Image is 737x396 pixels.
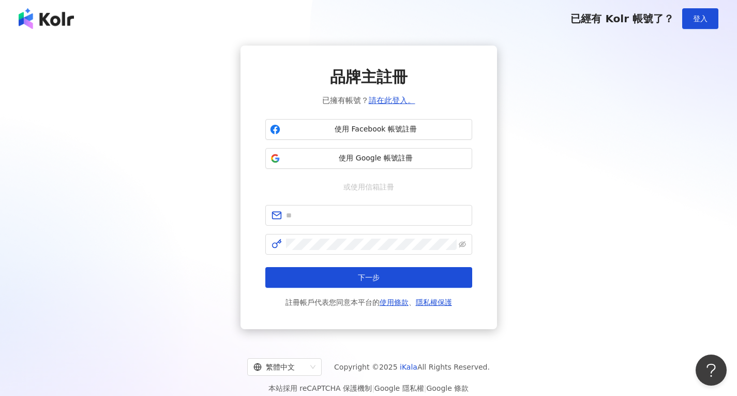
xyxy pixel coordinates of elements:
[426,384,469,392] a: Google 條款
[334,361,490,373] span: Copyright © 2025 All Rights Reserved.
[285,296,452,309] span: 註冊帳戶代表您同意本平台的 、
[19,8,74,29] img: logo
[265,148,472,169] button: 使用 Google 帳號註冊
[424,384,427,392] span: |
[682,8,718,29] button: 登入
[265,267,472,288] button: 下一步
[265,119,472,140] button: 使用 Facebook 帳號註冊
[330,66,408,88] span: 品牌主註冊
[696,355,727,386] iframe: Help Scout Beacon - Open
[374,384,424,392] a: Google 隱私權
[570,12,674,25] span: 已經有 Kolr 帳號了？
[268,382,469,394] span: 本站採用 reCAPTCHA 保護機制
[400,363,417,371] a: iKala
[336,181,401,193] span: 或使用信箱註冊
[693,14,708,23] span: 登入
[284,124,468,135] span: 使用 Facebook 帳號註冊
[369,96,415,105] a: 請在此登入。
[416,298,452,306] a: 隱私權保護
[358,273,380,282] span: 下一步
[253,359,306,375] div: 繁體中文
[380,298,409,306] a: 使用條款
[459,241,466,248] span: eye-invisible
[284,153,468,164] span: 使用 Google 帳號註冊
[372,384,374,392] span: |
[322,94,415,107] span: 已擁有帳號？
